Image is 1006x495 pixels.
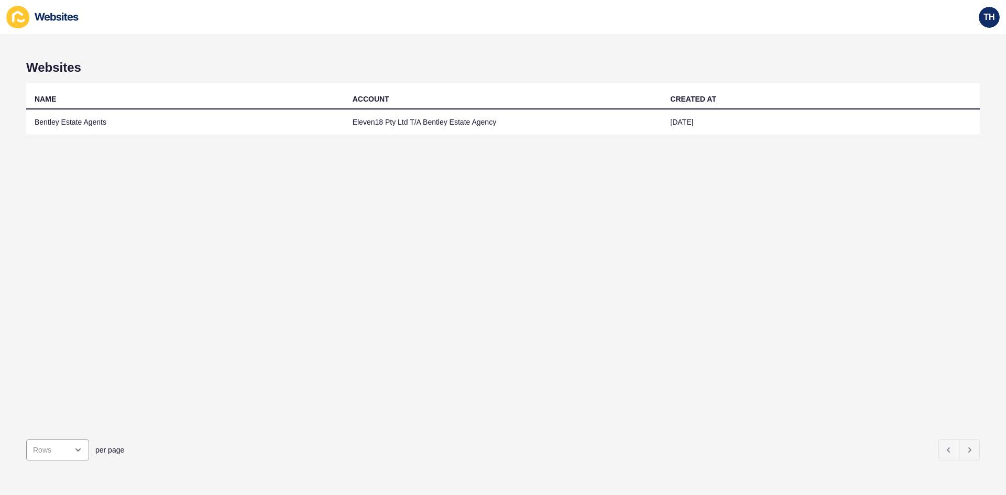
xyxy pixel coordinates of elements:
[35,94,56,104] div: NAME
[95,445,124,455] span: per page
[26,439,89,460] div: open menu
[26,109,344,135] td: Bentley Estate Agents
[26,60,980,75] h1: Websites
[670,94,716,104] div: CREATED AT
[353,94,389,104] div: ACCOUNT
[983,12,994,23] span: TH
[662,109,980,135] td: [DATE]
[344,109,662,135] td: Eleven18 Pty Ltd T/A Bentley Estate Agency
